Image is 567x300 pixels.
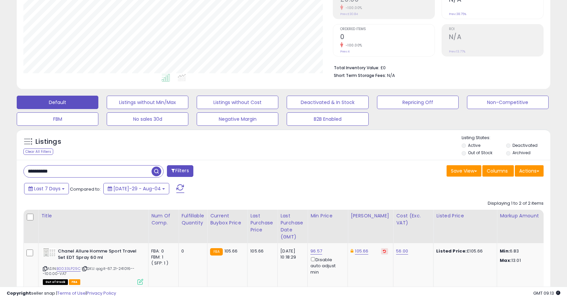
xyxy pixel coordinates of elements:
[462,135,550,141] p: Listing States:
[280,248,302,260] div: [DATE] 10:18:29
[107,96,188,109] button: Listings without Min/Max
[197,112,278,126] button: Negative Margin
[396,248,408,255] a: 56.00
[151,260,173,266] div: ( SFP: 1 )
[43,266,135,276] span: | SKU: qogit-67.21-241016---100.00-VA7
[41,212,146,219] div: Title
[488,200,544,207] div: Displaying 1 to 2 of 2 items
[151,248,173,254] div: FBA: 0
[447,165,481,177] button: Save View
[500,212,558,219] div: Markup Amount
[7,290,116,297] div: seller snap | |
[468,150,492,156] label: Out of Stock
[17,96,98,109] button: Default
[43,248,143,284] div: ASIN:
[436,248,467,254] b: Listed Price:
[107,112,188,126] button: No sales 30d
[210,212,245,226] div: Current Buybox Price
[449,27,543,31] span: ROI
[310,248,322,255] a: 96.57
[58,248,139,262] b: Chanel Allure Homme Sport Travel Set EDT Spray 60 ml
[70,186,101,192] span: Compared to:
[43,248,56,257] img: 31g-9FU0C4L._SL40_.jpg
[500,248,510,254] strong: Min:
[343,5,362,10] small: -100.00%
[377,96,459,109] button: Repricing Off
[181,248,202,254] div: 0
[340,27,435,31] span: Ordered Items
[334,65,379,71] b: Total Inventory Value:
[151,254,173,260] div: FBM: 1
[343,43,362,48] small: -100.00%
[34,185,61,192] span: Last 7 Days
[287,112,368,126] button: B2B Enabled
[250,212,275,233] div: Last Purchase Price
[396,212,431,226] div: Cost (Exc. VAT)
[69,279,80,285] span: FBA
[87,290,116,296] a: Privacy Policy
[487,168,508,174] span: Columns
[181,212,204,226] div: Fulfillable Quantity
[482,165,514,177] button: Columns
[515,165,544,177] button: Actions
[436,248,492,254] div: £105.66
[57,290,86,296] a: Terms of Use
[167,165,193,177] button: Filters
[250,248,272,254] div: 105.66
[224,248,238,254] span: 105.66
[355,248,368,255] a: 105.66
[57,266,81,272] a: B0033LP29C
[449,33,543,42] h2: N/A
[310,256,343,275] div: Disable auto adjust min
[449,49,465,54] small: Prev: 13.77%
[334,73,386,78] b: Short Term Storage Fees:
[533,290,560,296] span: 2025-08-12 09:13 GMT
[512,142,538,148] label: Deactivated
[512,150,531,156] label: Archived
[340,12,358,16] small: Prev: £30.84
[35,137,61,146] h5: Listings
[197,96,278,109] button: Listings without Cost
[7,290,31,296] strong: Copyright
[387,72,395,79] span: N/A
[340,33,435,42] h2: 0
[436,212,494,219] div: Listed Price
[210,248,222,256] small: FBA
[340,49,350,54] small: Prev: 4
[17,112,98,126] button: FBM
[151,212,176,226] div: Num of Comp.
[113,185,161,192] span: [DATE]-29 - Aug-04
[449,12,466,16] small: Prev: 38.75%
[500,248,555,254] p: 6.83
[310,212,345,219] div: Min Price
[287,96,368,109] button: Deactivated & In Stock
[334,63,539,71] li: £0
[351,212,390,219] div: [PERSON_NAME]
[467,96,549,109] button: Non-Competitive
[500,257,511,264] strong: Max:
[103,183,169,194] button: [DATE]-29 - Aug-04
[500,258,555,264] p: 13.01
[23,148,53,155] div: Clear All Filters
[280,212,305,240] div: Last Purchase Date (GMT)
[43,279,68,285] span: All listings that are currently out of stock and unavailable for purchase on Amazon
[468,142,480,148] label: Active
[24,183,69,194] button: Last 7 Days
